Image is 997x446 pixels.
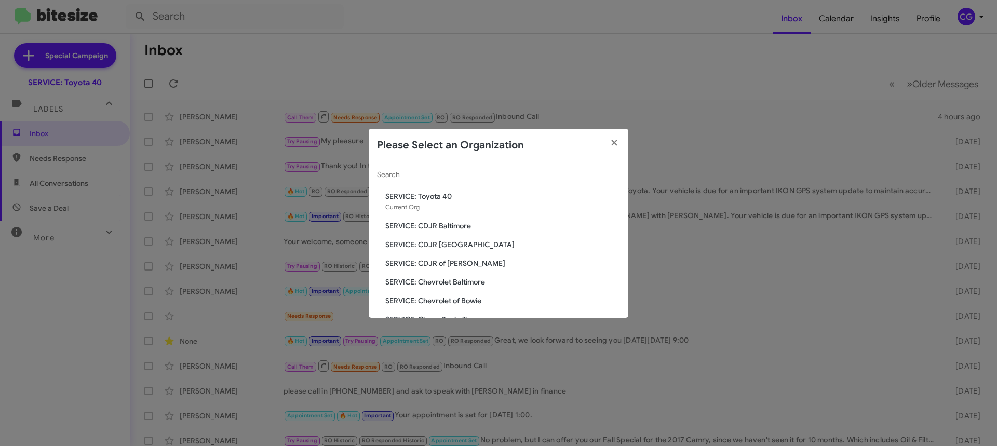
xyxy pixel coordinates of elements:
[377,137,524,154] h2: Please Select an Organization
[385,221,620,231] span: SERVICE: CDJR Baltimore
[385,314,620,325] span: SERVICE: Chevy Rockville
[385,191,620,201] span: SERVICE: Toyota 40
[385,258,620,268] span: SERVICE: CDJR of [PERSON_NAME]
[385,277,620,287] span: SERVICE: Chevrolet Baltimore
[385,239,620,250] span: SERVICE: CDJR [GEOGRAPHIC_DATA]
[385,203,420,211] span: Current Org
[385,295,620,306] span: SERVICE: Chevrolet of Bowie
